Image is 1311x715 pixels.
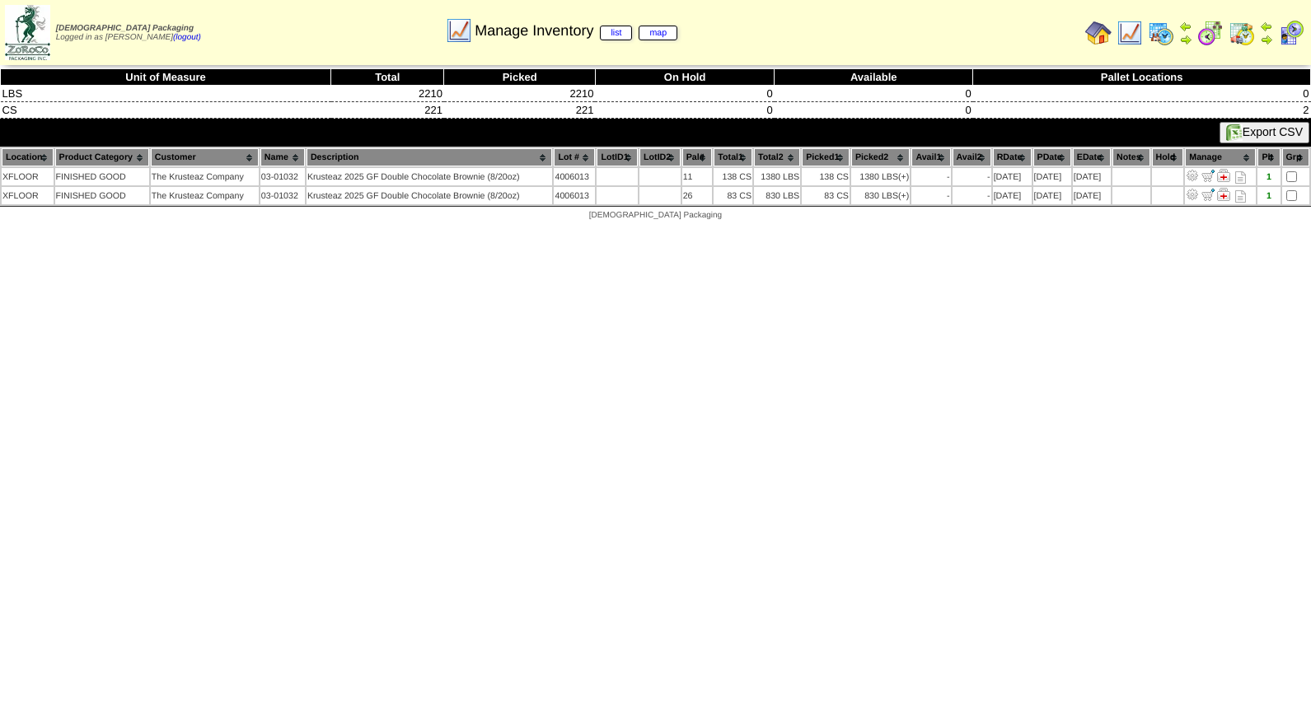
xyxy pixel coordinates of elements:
th: Plt [1257,148,1280,166]
td: 11 [682,168,713,185]
td: [DATE] [1073,187,1111,204]
a: (logout) [173,33,201,42]
img: home.gif [1085,20,1112,46]
td: XFLOOR [2,187,54,204]
td: Krusteaz 2025 GF Double Chocolate Brownie (8/20oz) [307,168,553,185]
img: arrowright.gif [1260,33,1273,46]
td: Krusteaz 2025 GF Double Chocolate Brownie (8/20oz) [307,187,553,204]
td: 830 LBS [754,187,800,204]
td: 03-01032 [260,168,305,185]
td: 1380 LBS [851,168,910,185]
td: 26 [682,187,713,204]
td: [DATE] [1033,168,1071,185]
td: 2210 [444,86,596,102]
a: list [600,26,632,40]
th: PDate [1033,148,1071,166]
th: Product Category [55,148,149,166]
th: Total1 [714,148,752,166]
td: XFLOOR [2,168,54,185]
td: 4006013 [554,168,595,185]
img: line_graph.gif [1117,20,1143,46]
img: calendarprod.gif [1148,20,1174,46]
th: Picked [444,69,596,86]
td: 221 [444,102,596,119]
th: Total [331,69,444,86]
th: Total2 [754,148,800,166]
i: Note [1235,190,1246,203]
th: Name [260,148,305,166]
td: 0 [775,86,973,102]
th: Description [307,148,553,166]
td: The Krusteaz Company [151,187,259,204]
img: arrowleft.gif [1260,20,1273,33]
span: [DEMOGRAPHIC_DATA] Packaging [56,24,194,33]
img: arrowleft.gif [1179,20,1192,33]
img: Adjust [1186,169,1199,182]
img: calendarinout.gif [1229,20,1255,46]
td: 83 CS [714,187,752,204]
th: Unit of Measure [1,69,331,86]
img: Move [1201,169,1215,182]
td: [DATE] [1033,187,1071,204]
img: Manage Hold [1217,169,1230,182]
td: 221 [331,102,444,119]
th: Notes [1112,148,1150,166]
img: arrowright.gif [1179,33,1192,46]
th: Customer [151,148,259,166]
td: 0 [595,102,774,119]
th: Pal# [682,148,713,166]
i: Note [1235,171,1246,184]
td: 0 [973,86,1311,102]
img: calendarcustomer.gif [1278,20,1304,46]
td: The Krusteaz Company [151,168,259,185]
img: Manage Hold [1217,188,1230,201]
img: line_graph.gif [446,17,472,44]
th: Pallet Locations [973,69,1311,86]
th: Available [775,69,973,86]
td: - [911,187,950,204]
td: 830 LBS [851,187,910,204]
td: CS [1,102,331,119]
td: 0 [595,86,774,102]
td: 138 CS [714,168,752,185]
img: calendarblend.gif [1197,20,1224,46]
td: [DATE] [1073,168,1111,185]
img: Adjust [1186,188,1199,201]
td: - [953,168,991,185]
td: FINISHED GOOD [55,187,149,204]
th: LotID2 [639,148,681,166]
td: 4006013 [554,187,595,204]
td: 03-01032 [260,187,305,204]
th: Manage [1185,148,1256,166]
td: - [911,168,950,185]
th: RDate [993,148,1032,166]
td: 1380 LBS [754,168,800,185]
th: Picked1 [802,148,850,166]
th: EDate [1073,148,1111,166]
img: Move [1201,188,1215,201]
img: zoroco-logo-small.webp [5,5,50,60]
div: 1 [1258,172,1279,182]
td: - [953,187,991,204]
div: (+) [898,191,909,201]
th: Hold [1152,148,1184,166]
div: 1 [1258,191,1279,201]
td: 83 CS [802,187,850,204]
th: Location [2,148,54,166]
th: Avail2 [953,148,991,166]
td: FINISHED GOOD [55,168,149,185]
th: On Hold [595,69,774,86]
th: Picked2 [851,148,910,166]
button: Export CSV [1220,122,1309,143]
th: Avail1 [911,148,950,166]
th: Grp [1282,148,1309,166]
span: Logged in as [PERSON_NAME] [56,24,201,42]
td: [DATE] [993,168,1032,185]
td: 0 [775,102,973,119]
span: [DEMOGRAPHIC_DATA] Packaging [589,211,722,220]
td: [DATE] [993,187,1032,204]
a: map [639,26,677,40]
th: LotID1 [597,148,638,166]
th: Lot # [554,148,595,166]
span: Manage Inventory [475,22,677,40]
